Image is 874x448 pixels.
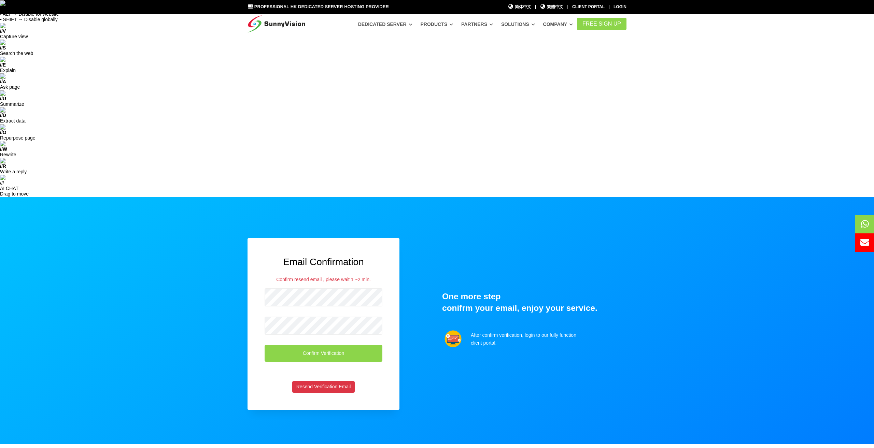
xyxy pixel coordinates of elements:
p: After confirm verification, login to our fully function client portal. [471,331,578,347]
h2: Email Confirmation [265,255,382,269]
h1: One more step conifrm your email, enjoy your service. [442,291,626,314]
div: Confirm resend email , please wait 1 ~2 min. [265,276,382,283]
button: Resend Verification Email [292,381,355,393]
img: support.png [445,330,462,347]
button: Confirm Verification [265,345,382,362]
